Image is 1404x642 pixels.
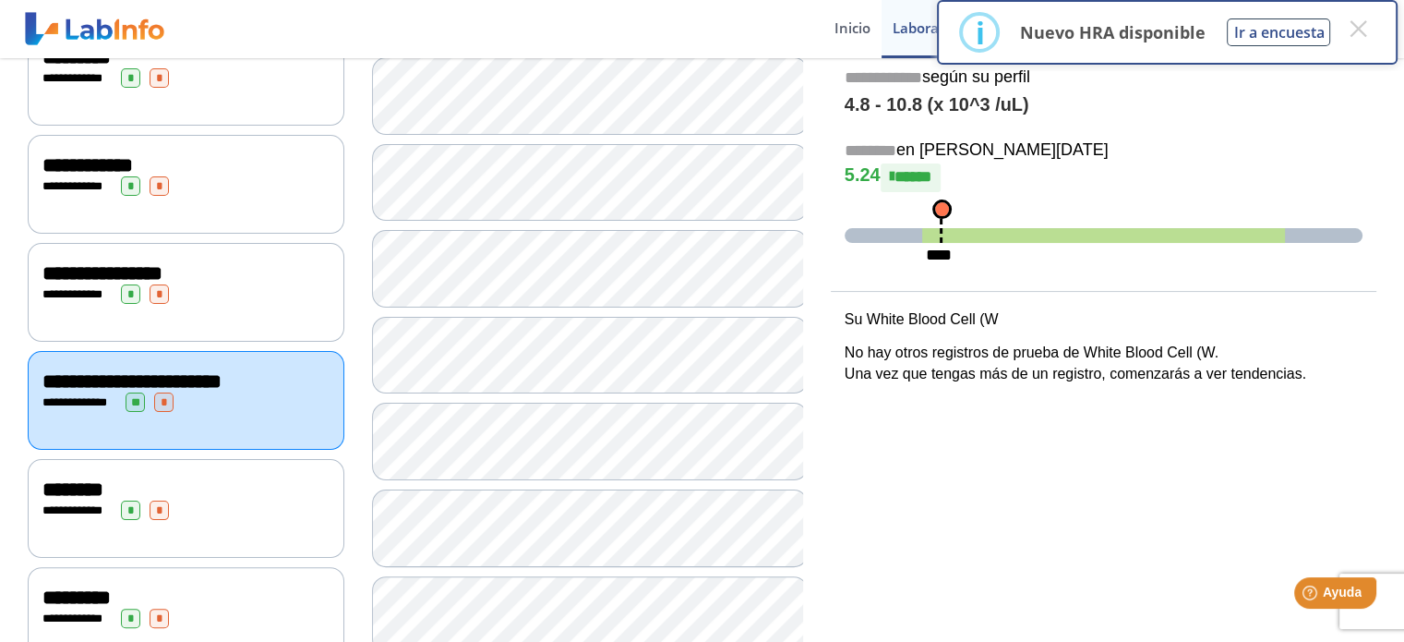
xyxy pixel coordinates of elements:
[845,164,1362,191] h4: 5.24
[845,140,1362,162] h5: en [PERSON_NAME][DATE]
[845,67,1362,89] h5: según su perfil
[845,342,1362,386] p: No hay otros registros de prueba de White Blood Cell (W. Una vez que tengas más de un registro, c...
[1341,12,1374,45] button: Close this dialog
[1227,18,1330,46] button: Ir a encuesta
[1240,570,1384,622] iframe: Help widget launcher
[845,94,1362,116] h4: 4.8 - 10.8 (x 10^3 /uL)
[975,16,984,49] div: i
[1019,21,1205,43] p: Nuevo HRA disponible
[845,309,1362,331] p: Su White Blood Cell (W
